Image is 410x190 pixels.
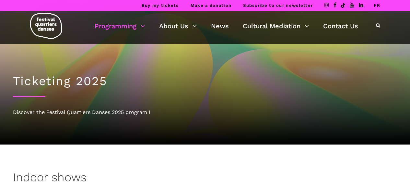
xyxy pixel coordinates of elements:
[142,3,179,8] a: Buy my tickets
[191,3,232,8] a: Make a donation
[13,108,397,117] div: Discover the Festival Quartiers Danses 2025 program !
[159,20,197,32] a: About Us
[211,20,229,32] a: News
[374,3,380,8] a: FR
[30,13,62,39] img: logo-fqd-med
[243,20,309,32] a: Cultural Mediation
[323,20,358,32] a: Contact Us
[95,20,145,32] a: Programming
[243,3,313,8] a: Subscribe to our newsletter
[13,74,397,88] h1: Ticketing 2025
[13,171,87,187] h3: Indoor shows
